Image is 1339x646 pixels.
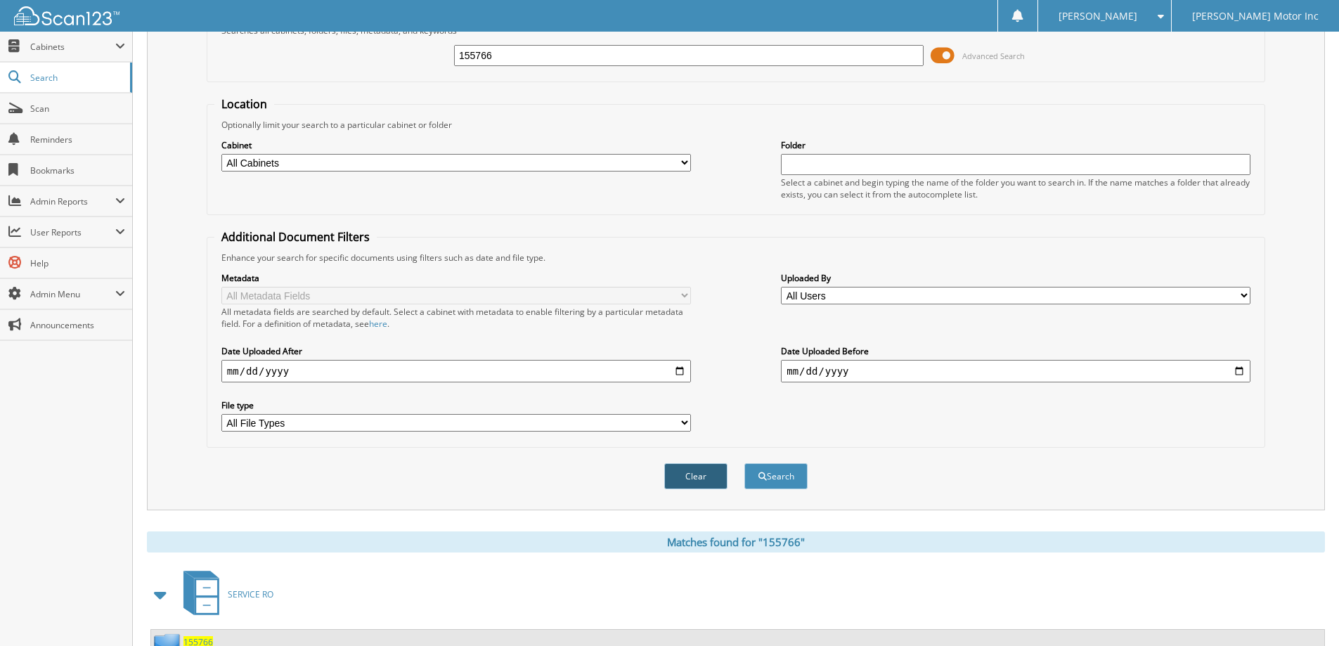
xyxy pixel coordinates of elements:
span: Bookmarks [30,164,125,176]
span: Help [30,257,125,269]
div: Optionally limit your search to a particular cabinet or folder [214,119,1257,131]
span: Scan [30,103,125,115]
span: Admin Menu [30,288,115,300]
span: Announcements [30,319,125,331]
div: Enhance your search for specific documents using filters such as date and file type. [214,252,1257,264]
span: Admin Reports [30,195,115,207]
label: Cabinet [221,139,691,151]
span: SERVICE RO [228,588,273,600]
label: Date Uploaded Before [781,345,1250,357]
label: File type [221,399,691,411]
span: Search [30,72,123,84]
legend: Additional Document Filters [214,229,377,245]
div: Matches found for "155766" [147,531,1325,553]
span: [PERSON_NAME] [1059,12,1137,20]
div: All metadata fields are searched by default. Select a cabinet with metadata to enable filtering b... [221,306,691,330]
span: Reminders [30,134,125,146]
span: Cabinets [30,41,115,53]
input: end [781,360,1250,382]
span: [PERSON_NAME] Motor Inc [1192,12,1319,20]
a: SERVICE RO [175,567,273,622]
span: Advanced Search [962,51,1025,61]
img: scan123-logo-white.svg [14,6,119,25]
button: Clear [664,463,727,489]
a: here [369,318,387,330]
label: Metadata [221,272,691,284]
label: Folder [781,139,1250,151]
div: Select a cabinet and begin typing the name of the folder you want to search in. If the name match... [781,176,1250,200]
span: User Reports [30,226,115,238]
button: Search [744,463,808,489]
label: Uploaded By [781,272,1250,284]
label: Date Uploaded After [221,345,691,357]
input: start [221,360,691,382]
legend: Location [214,96,274,112]
iframe: Chat Widget [1269,579,1339,646]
